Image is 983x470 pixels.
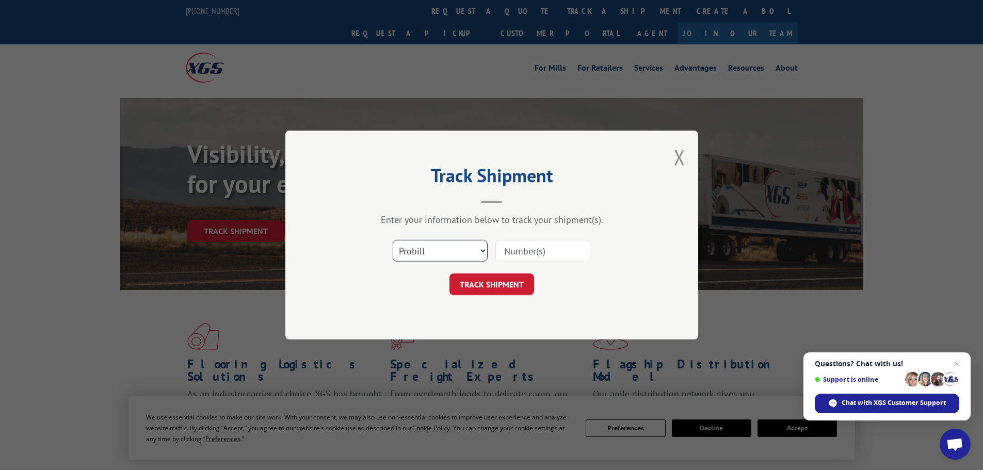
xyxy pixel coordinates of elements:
[337,168,647,188] h2: Track Shipment
[495,240,590,262] input: Number(s)
[815,376,901,383] span: Support is online
[842,398,946,408] span: Chat with XGS Customer Support
[950,358,963,370] span: Close chat
[815,394,959,413] div: Chat with XGS Customer Support
[449,273,534,295] button: TRACK SHIPMENT
[940,429,971,460] div: Open chat
[815,360,959,368] span: Questions? Chat with us!
[337,214,647,225] div: Enter your information below to track your shipment(s).
[674,143,685,171] button: Close modal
